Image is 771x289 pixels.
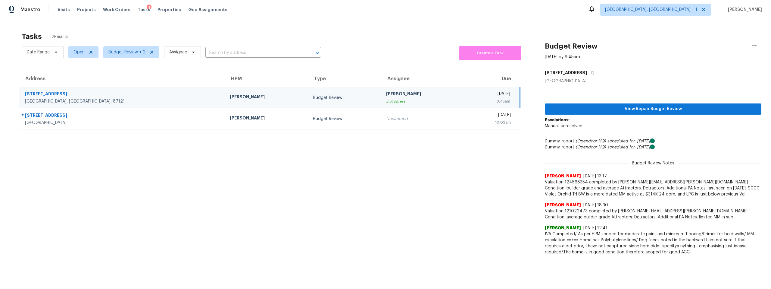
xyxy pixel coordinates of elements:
[462,50,518,57] span: Create a Task
[188,7,227,13] span: Geo Assignments
[73,49,85,55] span: Open
[545,78,761,84] div: [GEOGRAPHIC_DATA]
[583,203,608,207] span: [DATE] 18:30
[550,105,757,113] span: View Repair Budget Review
[545,225,581,231] span: [PERSON_NAME]
[607,145,650,149] i: scheduled for: [DATE]
[545,54,580,60] div: [DATE] by 9:45am
[58,7,70,13] span: Visits
[52,34,68,40] span: 2 Results
[545,144,761,150] div: Dummy_report
[103,7,130,13] span: Work Orders
[386,91,460,98] div: [PERSON_NAME]
[587,67,595,78] button: Copy Address
[576,145,606,149] i: (Opendoor HQ)
[19,70,225,87] th: Address
[169,49,187,55] span: Assignee
[469,112,511,119] div: [DATE]
[459,46,521,60] button: Create a Task
[545,231,761,255] span: IVA Completed/ As per HPM scoped for moderate paint and minimum flooring/Primer for bold walls/ M...
[308,70,381,87] th: Type
[25,112,220,120] div: [STREET_ADDRESS]
[25,98,220,104] div: [GEOGRAPHIC_DATA], [GEOGRAPHIC_DATA], 87121
[25,120,220,126] div: [GEOGRAPHIC_DATA]
[25,91,220,98] div: [STREET_ADDRESS]
[108,49,145,55] span: Budget Review + 2
[27,49,50,55] span: Date Range
[545,70,587,76] h5: [STREET_ADDRESS]
[225,70,308,87] th: HPM
[576,139,606,143] i: (Opendoor HQ)
[77,7,96,13] span: Projects
[147,5,151,11] div: 1
[386,116,460,122] div: Unclaimed
[545,173,581,179] span: [PERSON_NAME]
[607,139,650,143] i: scheduled for: [DATE]
[381,70,464,87] th: Assignee
[313,49,322,57] button: Open
[545,124,582,128] span: Manual: unresolved
[605,7,697,13] span: [GEOGRAPHIC_DATA], [GEOGRAPHIC_DATA] + 1
[545,103,761,115] button: View Repair Budget Review
[726,7,762,13] span: [PERSON_NAME]
[313,116,376,122] div: Budget Review
[545,202,581,208] span: [PERSON_NAME]
[545,118,570,122] b: Escalations:
[386,98,460,104] div: In Progress
[20,7,40,13] span: Maestro
[158,7,181,13] span: Properties
[464,70,520,87] th: Due
[545,43,598,49] h2: Budget Review
[469,98,510,104] div: 9:45am
[583,226,607,230] span: [DATE] 12:41
[313,95,376,101] div: Budget Review
[628,160,678,166] span: Budget Review Notes
[205,48,304,58] input: Search by address
[138,8,150,12] span: Tasks
[545,179,761,197] span: Valuation 124568354 completed by [PERSON_NAME][EMAIL_ADDRESS][PERSON_NAME][DOMAIN_NAME]: Conditio...
[469,91,510,98] div: [DATE]
[230,94,303,101] div: [PERSON_NAME]
[545,208,761,220] span: Valuation 121022473 completed by [PERSON_NAME][EMAIL_ADDRESS][PERSON_NAME][DOMAIN_NAME]: Conditio...
[469,119,511,125] div: 10:03am
[230,115,303,122] div: [PERSON_NAME]
[545,138,761,144] div: Dummy_report
[22,33,42,40] h2: Tasks
[583,174,607,178] span: [DATE] 13:17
